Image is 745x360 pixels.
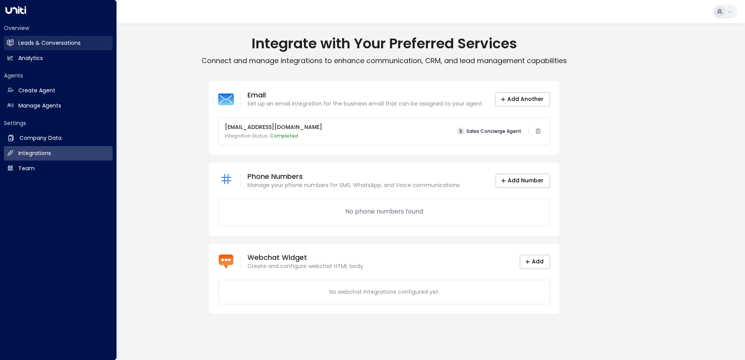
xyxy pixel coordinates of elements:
[18,149,51,157] h2: Integrations
[4,36,113,50] a: Leads & Conversations
[4,51,113,65] a: Analytics
[18,164,35,173] h2: Team
[225,288,544,296] p: No webchat integrations configured yet.
[19,134,62,142] h2: Company Data
[454,126,524,137] button: SSales concierge agent
[247,100,482,108] p: Set up an email integration for the business email that can be assigned to your agent
[4,24,113,32] h2: Overview
[18,86,55,95] h2: Create Agent
[225,132,322,139] p: Integration Status:
[4,72,113,79] h2: Agents
[520,255,550,269] button: Add
[4,119,113,127] h2: Settings
[457,127,464,135] span: S
[496,174,550,188] button: Add Number
[247,90,482,100] p: Email
[247,172,460,181] p: Phone Numbers
[533,126,544,137] span: Email integration cannot be deleted while linked to an active agent. Please deactivate the agent ...
[23,56,745,65] p: Connect and manage integrations to enhance communication, CRM, and lead management capabilities
[247,262,363,270] p: Create and configure webchat HTML body
[18,102,61,110] h2: Manage Agents
[4,131,113,145] a: Company Data
[495,92,550,106] button: Add Another
[4,146,113,161] a: Integrations
[4,161,113,176] a: Team
[247,253,363,262] p: Webchat Widget
[247,181,460,189] p: Manage your phone numbers for SMS, WhatsApp, and Voice communications
[4,83,113,98] a: Create Agent
[466,129,521,134] span: Sales concierge agent
[225,123,322,131] p: [EMAIL_ADDRESS][DOMAIN_NAME]
[4,99,113,113] a: Manage Agents
[345,207,423,216] p: No phone numbers found
[18,39,81,47] h2: Leads & Conversations
[270,132,298,139] span: Completed
[18,54,43,62] h2: Analytics
[23,35,745,52] h1: Integrate with Your Preferred Services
